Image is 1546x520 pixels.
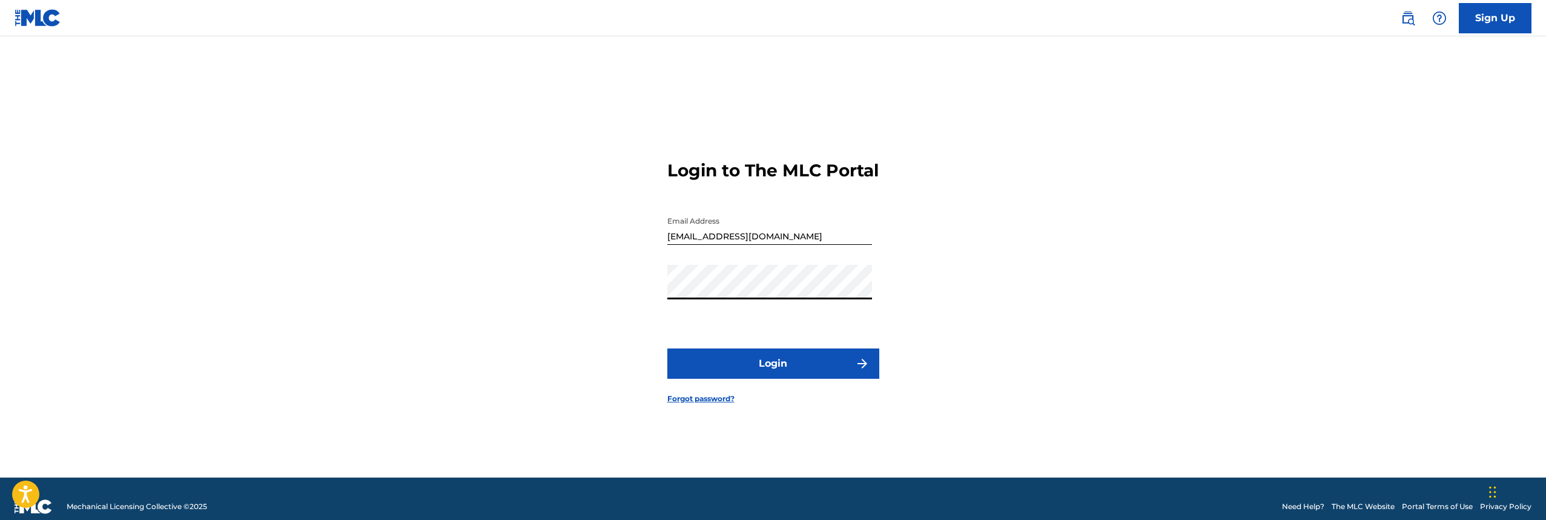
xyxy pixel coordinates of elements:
img: logo [15,499,52,514]
img: search [1401,11,1415,25]
a: Need Help? [1282,501,1324,512]
img: MLC Logo [15,9,61,27]
span: Mechanical Licensing Collective © 2025 [67,501,207,512]
a: Public Search [1396,6,1420,30]
a: The MLC Website [1332,501,1395,512]
img: f7272a7cc735f4ea7f67.svg [855,356,870,371]
div: Drag [1489,474,1496,510]
a: Portal Terms of Use [1402,501,1473,512]
img: help [1432,11,1447,25]
h3: Login to The MLC Portal [667,160,879,181]
a: Privacy Policy [1480,501,1531,512]
div: Help [1427,6,1452,30]
a: Forgot password? [667,393,735,404]
button: Login [667,348,879,379]
iframe: Chat Widget [1485,462,1546,520]
a: Sign Up [1459,3,1531,33]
